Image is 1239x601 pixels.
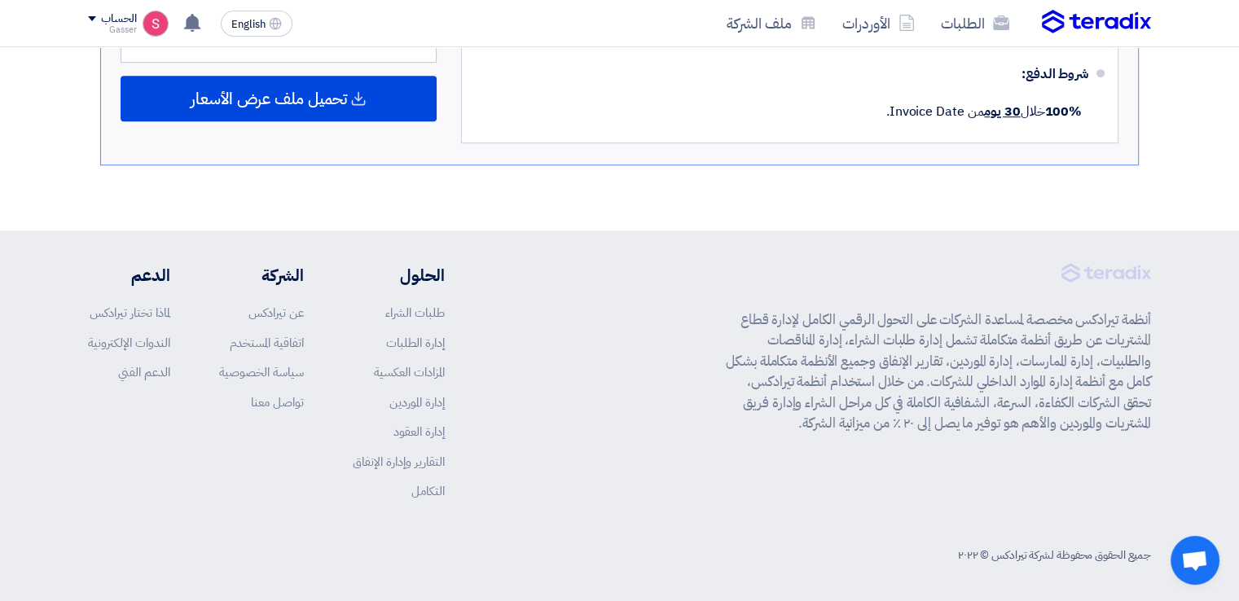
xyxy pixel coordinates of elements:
img: unnamed_1748516558010.png [143,11,169,37]
img: Teradix logo [1042,10,1151,34]
a: إدارة الطلبات [386,334,445,352]
a: الدعم الفني [118,363,170,381]
a: طلبات الشراء [385,304,445,322]
div: شروط الدفع: [494,55,1088,94]
div: الحساب [101,12,136,26]
div: جميع الحقوق محفوظة لشركة تيرادكس © ٢٠٢٢ [958,546,1151,564]
li: الحلول [353,263,445,287]
a: الندوات الإلكترونية [88,334,170,352]
a: تواصل معنا [251,393,304,411]
a: عن تيرادكس [248,304,304,322]
a: الأوردرات [829,4,928,42]
div: Gasser [88,25,136,34]
a: المزادات العكسية [374,363,445,381]
a: التقارير وإدارة الإنفاق [353,453,445,471]
u: 30 يوم [984,102,1020,121]
button: English [221,11,292,37]
a: الطلبات [928,4,1022,42]
span: تحميل ملف عرض الأسعار [191,91,347,106]
a: ملف الشركة [714,4,829,42]
a: سياسة الخصوصية [219,363,304,381]
li: الشركة [219,263,304,287]
a: اتفاقية المستخدم [230,334,304,352]
a: إدارة العقود [393,423,445,441]
div: Open chat [1171,536,1219,585]
p: أنظمة تيرادكس مخصصة لمساعدة الشركات على التحول الرقمي الكامل لإدارة قطاع المشتريات عن طريق أنظمة ... [726,309,1151,434]
li: الدعم [88,263,170,287]
span: English [231,19,266,30]
span: خلال من Invoice Date. [886,102,1082,121]
a: التكامل [411,482,445,500]
a: إدارة الموردين [389,393,445,411]
strong: 100% [1044,102,1082,121]
a: لماذا تختار تيرادكس [90,304,170,322]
